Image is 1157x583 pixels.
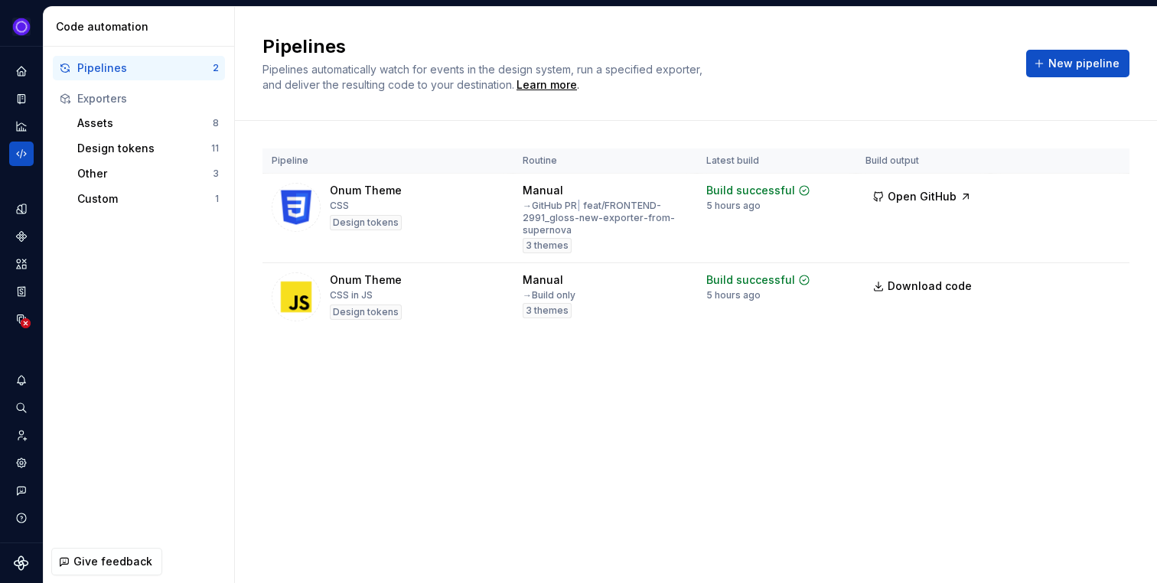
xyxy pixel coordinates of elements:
[330,305,402,320] div: Design tokens
[213,168,219,180] div: 3
[262,63,706,91] span: Pipelines automatically watch for events in the design system, run a specified exporter, and deli...
[56,19,228,34] div: Code automation
[577,200,581,211] span: |
[215,193,219,205] div: 1
[888,278,972,294] span: Download code
[51,548,162,575] button: Give feedback
[9,59,34,83] a: Home
[330,183,402,198] div: Onum Theme
[706,272,795,288] div: Build successful
[71,161,225,186] button: Other3
[9,86,34,111] a: Documentation
[9,114,34,138] a: Analytics
[213,62,219,74] div: 2
[77,166,213,181] div: Other
[262,148,513,174] th: Pipeline
[330,289,373,301] div: CSS in JS
[706,289,761,301] div: 5 hours ago
[523,272,563,288] div: Manual
[865,183,979,210] button: Open GitHub
[14,555,29,571] svg: Supernova Logo
[523,183,563,198] div: Manual
[9,307,34,331] a: Data sources
[888,189,957,204] span: Open GitHub
[697,148,856,174] th: Latest build
[53,56,225,80] button: Pipelines2
[1026,50,1129,77] button: New pipeline
[523,200,688,236] div: → GitHub PR feat/FRONTEND-2991_gloss-new-exporter-from-supernova
[526,305,569,317] span: 3 themes
[12,18,31,36] img: 868fd657-9a6c-419b-b302-5d6615f36a2c.png
[9,368,34,392] button: Notifications
[330,200,349,212] div: CSS
[523,289,575,301] div: → Build only
[513,148,697,174] th: Routine
[213,117,219,129] div: 8
[9,478,34,503] button: Contact support
[9,396,34,420] button: Search ⌘K
[9,197,34,221] a: Design tokens
[9,279,34,304] a: Storybook stories
[330,215,402,230] div: Design tokens
[330,272,402,288] div: Onum Theme
[517,77,577,93] a: Learn more
[77,191,215,207] div: Custom
[865,192,979,205] a: Open GitHub
[77,141,211,156] div: Design tokens
[706,200,761,212] div: 5 hours ago
[77,60,213,76] div: Pipelines
[526,239,569,252] span: 3 themes
[71,111,225,135] button: Assets8
[262,34,1008,59] h2: Pipelines
[9,252,34,276] a: Assets
[77,116,213,131] div: Assets
[73,554,152,569] span: Give feedback
[1048,56,1120,71] span: New pipeline
[865,272,982,300] a: Download code
[9,224,34,249] a: Components
[9,423,34,448] a: Invite team
[9,142,34,166] a: Code automation
[706,183,795,198] div: Build successful
[9,451,34,475] a: Settings
[514,80,579,91] span: .
[211,142,219,155] div: 11
[856,148,991,174] th: Build output
[77,91,219,106] div: Exporters
[71,136,225,161] button: Design tokens11
[71,187,225,211] button: Custom1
